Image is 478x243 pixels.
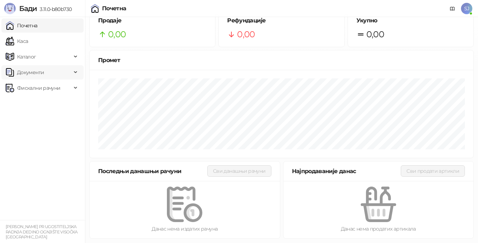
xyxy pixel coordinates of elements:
a: Почетна [6,18,38,33]
a: Каса [6,34,28,48]
span: 3.11.0-b80b730 [37,6,72,12]
button: Сви данашњи рачуни [207,165,271,177]
div: Данас нема продатих артикала [295,225,462,233]
img: Logo [4,3,16,14]
span: Фискални рачуни [17,81,60,95]
div: Последњи данашњи рачуни [98,167,207,176]
a: Документација [447,3,458,14]
span: Каталог [17,50,36,64]
h5: Укупно [356,16,465,25]
h5: Рефундације [227,16,336,25]
span: 0,00 [237,28,255,41]
span: SJ [461,3,472,14]
button: Сви продати артикли [401,165,465,177]
div: Промет [98,56,465,65]
h5: Продаје [98,16,207,25]
span: 0,00 [108,28,126,41]
div: Почетна [102,6,126,11]
div: Данас нема издатих рачуна [101,225,269,233]
span: 0,00 [366,28,384,41]
span: Документи [17,65,44,79]
span: Бади [19,4,37,13]
small: [PERSON_NAME] PR UGOSTITELJSKA RADNJA DEDINO OGNJIŠTE VISOČKA [GEOGRAPHIC_DATA] [6,224,78,239]
div: Најпродаваније данас [292,167,401,176]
